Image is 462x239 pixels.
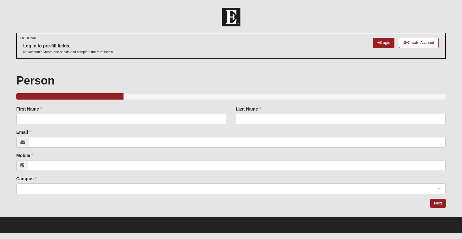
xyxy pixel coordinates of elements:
[373,38,395,48] a: Login
[16,176,37,182] label: Campus
[236,106,261,112] label: Last Name
[16,129,31,135] label: Email
[16,152,33,159] label: Mobile
[23,50,114,54] p: No account? Create one or skip and complete the form below.
[16,74,446,87] h1: Person
[222,8,240,26] img: Church of Eleven22 Logo
[16,106,42,112] label: First Name
[430,199,446,208] a: Next
[23,43,114,49] h6: Log in to pre-fill fields.
[399,38,439,48] a: Create Account
[20,36,37,41] small: OPTIONAL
